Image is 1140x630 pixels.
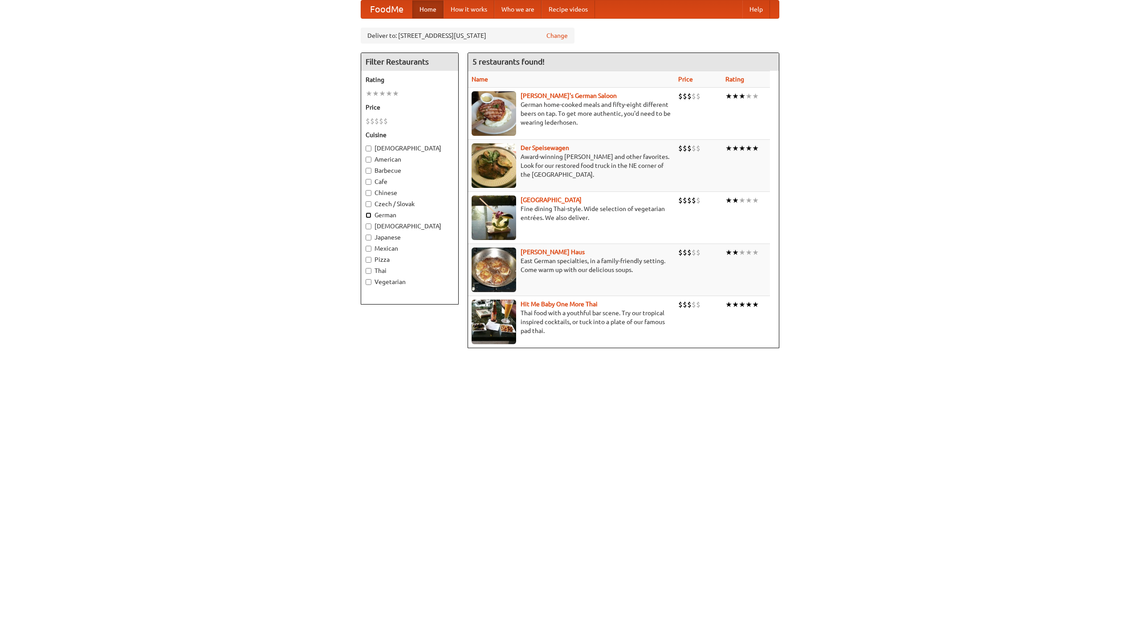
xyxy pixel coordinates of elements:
li: ★ [725,248,732,257]
a: Hit Me Baby One More Thai [521,301,598,308]
li: $ [678,300,683,309]
label: Mexican [366,244,454,253]
li: ★ [725,143,732,153]
a: [GEOGRAPHIC_DATA] [521,196,582,203]
li: ★ [752,195,759,205]
label: Chinese [366,188,454,197]
li: ★ [725,91,732,101]
a: Home [412,0,444,18]
li: ★ [725,300,732,309]
li: ★ [732,248,739,257]
li: ★ [752,143,759,153]
li: ★ [366,89,372,98]
a: Name [472,76,488,83]
li: $ [692,248,696,257]
li: ★ [379,89,386,98]
li: ★ [739,248,745,257]
li: $ [692,91,696,101]
label: Barbecue [366,166,454,175]
img: satay.jpg [472,195,516,240]
label: Pizza [366,255,454,264]
li: $ [692,143,696,153]
li: $ [687,91,692,101]
input: Mexican [366,246,371,252]
input: Thai [366,268,371,274]
li: ★ [752,248,759,257]
li: ★ [732,143,739,153]
li: ★ [745,143,752,153]
label: Thai [366,266,454,275]
input: [DEMOGRAPHIC_DATA] [366,224,371,229]
input: Japanese [366,235,371,240]
li: ★ [739,195,745,205]
p: German home-cooked meals and fifty-eight different beers on tap. To get more authentic, you'd nee... [472,100,671,127]
img: esthers.jpg [472,91,516,136]
a: Change [546,31,568,40]
a: Der Speisewagen [521,144,569,151]
input: Pizza [366,257,371,263]
li: ★ [392,89,399,98]
a: [PERSON_NAME] Haus [521,248,585,256]
li: ★ [732,195,739,205]
li: $ [696,91,700,101]
img: babythai.jpg [472,300,516,344]
li: ★ [732,91,739,101]
li: $ [696,195,700,205]
li: ★ [739,300,745,309]
input: Chinese [366,190,371,196]
input: American [366,157,371,163]
li: $ [383,116,388,126]
label: [DEMOGRAPHIC_DATA] [366,222,454,231]
label: Japanese [366,233,454,242]
li: ★ [739,143,745,153]
li: ★ [745,91,752,101]
a: Rating [725,76,744,83]
li: $ [678,248,683,257]
input: German [366,212,371,218]
p: Thai food with a youthful bar scene. Try our tropical inspired cocktails, or tuck into a plate of... [472,309,671,335]
input: [DEMOGRAPHIC_DATA] [366,146,371,151]
li: $ [683,248,687,257]
div: Deliver to: [STREET_ADDRESS][US_STATE] [361,28,574,44]
a: [PERSON_NAME]'s German Saloon [521,92,617,99]
li: $ [678,143,683,153]
li: ★ [752,91,759,101]
li: $ [375,116,379,126]
li: ★ [372,89,379,98]
label: American [366,155,454,164]
li: ★ [732,300,739,309]
p: Award-winning [PERSON_NAME] and other favorites. Look for our restored food truck in the NE corne... [472,152,671,179]
input: Cafe [366,179,371,185]
li: $ [696,300,700,309]
h5: Cuisine [366,130,454,139]
li: $ [370,116,375,126]
li: $ [696,143,700,153]
input: Barbecue [366,168,371,174]
label: Czech / Slovak [366,199,454,208]
ng-pluralize: 5 restaurants found! [472,57,545,66]
li: $ [692,300,696,309]
h4: Filter Restaurants [361,53,458,71]
a: How it works [444,0,494,18]
li: $ [678,195,683,205]
li: ★ [745,248,752,257]
label: [DEMOGRAPHIC_DATA] [366,144,454,153]
li: $ [687,143,692,153]
label: Vegetarian [366,277,454,286]
img: kohlhaus.jpg [472,248,516,292]
li: $ [683,143,687,153]
h5: Rating [366,75,454,84]
li: $ [692,195,696,205]
li: $ [678,91,683,101]
li: ★ [725,195,732,205]
a: FoodMe [361,0,412,18]
li: ★ [739,91,745,101]
label: Cafe [366,177,454,186]
li: ★ [752,300,759,309]
li: $ [683,300,687,309]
